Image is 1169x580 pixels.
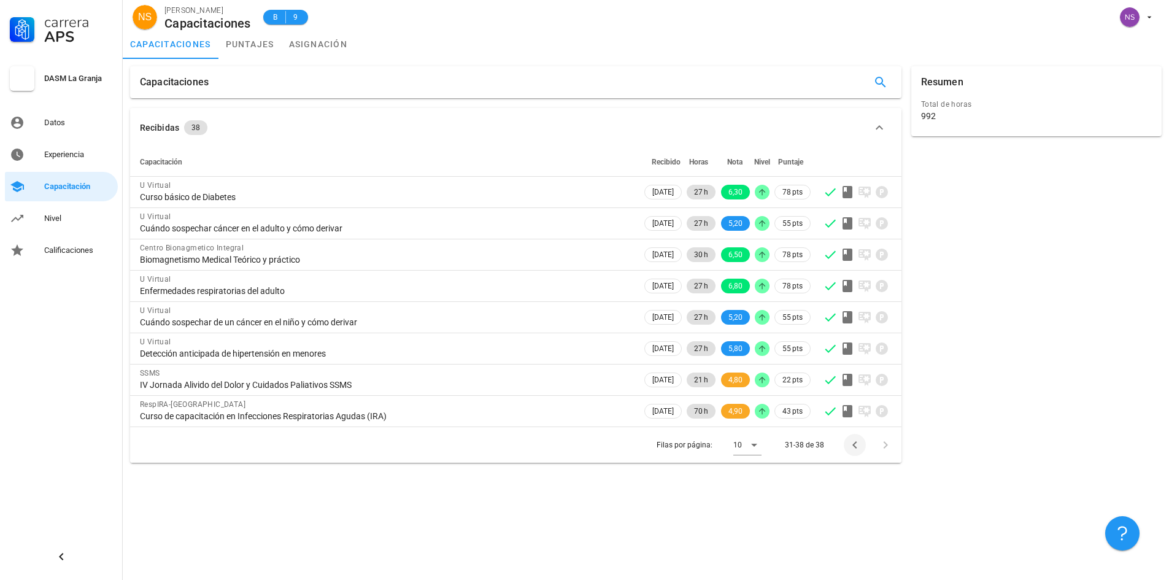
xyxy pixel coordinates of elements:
[728,310,743,325] span: 5,20
[140,158,182,166] span: Capacitación
[728,247,743,262] span: 6,50
[140,223,632,234] div: Cuándo sospechar cáncer en el adulto y cómo derivar
[782,342,803,355] span: 55 pts
[694,216,708,231] span: 27 h
[921,110,936,122] div: 992
[652,248,674,261] span: [DATE]
[733,435,762,455] div: 10Filas por página:
[652,373,674,387] span: [DATE]
[921,98,1152,110] div: Total de horas
[44,74,113,83] div: DASM La Granja
[754,158,770,166] span: Nivel
[694,185,708,199] span: 27 h
[291,11,301,23] span: 9
[130,108,901,147] button: Recibidas 38
[728,404,743,419] span: 4,90
[130,147,642,177] th: Capacitación
[44,29,113,44] div: APS
[652,279,674,293] span: [DATE]
[652,311,674,324] span: [DATE]
[1120,7,1140,27] div: avatar
[752,147,772,177] th: Nivel
[140,66,209,98] div: Capacitaciones
[140,348,632,359] div: Detección anticipada de hipertensión en menores
[782,280,803,292] span: 78 pts
[271,11,280,23] span: B
[123,29,218,59] a: capacitaciones
[140,285,632,296] div: Enfermedades respiratorias del adulto
[138,5,152,29] span: NS
[652,217,674,230] span: [DATE]
[694,310,708,325] span: 27 h
[140,369,160,377] span: SSMS
[140,212,171,221] span: U Virtual
[652,404,674,418] span: [DATE]
[140,191,632,203] div: Curso básico de Diabetes
[785,439,824,450] div: 31-38 de 38
[164,4,251,17] div: [PERSON_NAME]
[133,5,157,29] div: avatar
[218,29,282,59] a: puntajes
[140,121,179,134] div: Recibidas
[694,341,708,356] span: 27 h
[44,118,113,128] div: Datos
[140,254,632,265] div: Biomagnetismo Medical Teórico y práctico
[140,411,632,422] div: Curso de capacitación en Infecciones Respiratorias Agudas (IRA)
[140,275,171,284] span: U Virtual
[772,147,813,177] th: Puntaje
[140,338,171,346] span: U Virtual
[191,120,200,135] span: 38
[657,427,762,463] div: Filas por página:
[5,140,118,169] a: Experiencia
[718,147,752,177] th: Nota
[140,379,632,390] div: IV Jornada Alivido del Dolor y Cuidados Paliativos SSMS
[140,181,171,190] span: U Virtual
[694,373,708,387] span: 21 h
[44,214,113,223] div: Nivel
[733,439,742,450] div: 10
[782,405,803,417] span: 43 pts
[140,244,244,252] span: Centro Bionagmetico Integral
[728,216,743,231] span: 5,20
[44,15,113,29] div: Carrera
[164,17,251,30] div: Capacitaciones
[782,186,803,198] span: 78 pts
[782,311,803,323] span: 55 pts
[5,172,118,201] a: Capacitación
[5,236,118,265] a: Calificaciones
[782,374,803,386] span: 22 pts
[728,341,743,356] span: 5,80
[5,108,118,137] a: Datos
[778,158,803,166] span: Puntaje
[140,306,171,315] span: U Virtual
[44,182,113,191] div: Capacitación
[44,246,113,255] div: Calificaciones
[782,249,803,261] span: 78 pts
[642,147,684,177] th: Recibido
[684,147,718,177] th: Horas
[782,217,803,230] span: 55 pts
[689,158,708,166] span: Horas
[652,342,674,355] span: [DATE]
[140,317,632,328] div: Cuándo sospechar de un cáncer en el niño y cómo derivar
[5,204,118,233] a: Nivel
[652,185,674,199] span: [DATE]
[728,279,743,293] span: 6,80
[921,66,963,98] div: Resumen
[140,400,245,409] span: RespIRA-[GEOGRAPHIC_DATA]
[728,185,743,199] span: 6,30
[44,150,113,160] div: Experiencia
[728,373,743,387] span: 4,80
[652,158,681,166] span: Recibido
[694,404,708,419] span: 70 h
[694,279,708,293] span: 27 h
[844,434,866,456] button: Página anterior
[694,247,708,262] span: 30 h
[727,158,743,166] span: Nota
[282,29,355,59] a: asignación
